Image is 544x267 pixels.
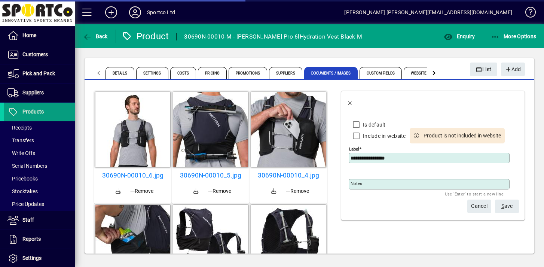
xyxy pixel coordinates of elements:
[4,198,75,210] a: Price Updates
[7,137,34,143] span: Transfers
[520,1,535,26] a: Knowledge Base
[501,63,525,76] button: Add
[501,200,513,212] span: ave
[208,187,231,195] span: Remove
[265,182,283,200] a: Download
[175,172,247,179] a: 30690N-00010_5.jpg
[360,67,401,79] span: Custom Fields
[4,84,75,102] a: Suppliers
[22,217,34,223] span: Staff
[122,30,169,42] div: Product
[283,184,312,198] button: Remove
[75,30,116,43] app-page-header-button: Back
[471,200,488,212] span: Cancel
[136,67,168,79] span: Settings
[269,67,302,79] span: Suppliers
[505,63,521,76] span: Add
[22,109,44,115] span: Products
[476,63,492,76] span: List
[491,33,537,39] span: More Options
[198,67,227,79] span: Pricing
[404,67,434,79] span: Website
[123,6,147,19] button: Profile
[147,6,175,18] div: Sportco Ltd
[4,121,75,134] a: Receipts
[7,188,38,194] span: Stocktakes
[81,30,110,43] button: Back
[442,30,477,43] button: Enquiry
[4,64,75,83] a: Pick and Pack
[4,45,75,64] a: Customers
[351,181,362,186] mat-label: Notes
[106,67,134,79] span: Details
[344,6,512,18] div: [PERSON_NAME] [PERSON_NAME][EMAIL_ADDRESS][DOMAIN_NAME]
[130,187,153,195] span: Remove
[341,92,359,110] button: Back
[127,184,156,198] button: Remove
[4,230,75,249] a: Reports
[4,211,75,230] a: Staff
[99,6,123,19] button: Add
[7,150,35,156] span: Write Offs
[7,201,44,207] span: Price Updates
[109,182,127,200] a: Download
[229,67,267,79] span: Promotions
[22,51,48,57] span: Customers
[361,132,406,140] label: Include in website
[470,63,498,76] button: List
[22,89,44,95] span: Suppliers
[4,185,75,198] a: Stocktakes
[445,189,504,198] mat-hint: Use 'Enter' to start a new line
[184,31,362,43] div: 30690N-00010-M - [PERSON_NAME] Pro 6lHydration Vest Black M
[4,172,75,185] a: Pricebooks
[495,200,519,213] button: Save
[424,132,501,140] span: Product is not included in website
[170,67,196,79] span: Costs
[286,187,309,195] span: Remove
[205,184,234,198] button: Remove
[22,255,42,261] span: Settings
[444,33,475,39] span: Enquiry
[361,121,386,128] label: Is default
[7,125,32,131] span: Receipts
[501,203,504,209] span: S
[253,172,324,179] a: 30690N-00010_4.jpg
[7,176,38,182] span: Pricebooks
[22,70,55,76] span: Pick and Pack
[22,236,41,242] span: Reports
[4,26,75,45] a: Home
[489,30,538,43] button: More Options
[4,160,75,172] a: Serial Numbers
[22,32,36,38] span: Home
[83,33,108,39] span: Back
[467,200,491,213] button: Cancel
[4,147,75,160] a: Write Offs
[187,182,205,200] a: Download
[349,146,359,152] mat-label: Label
[97,172,169,179] a: 30690N-00010_6.jpg
[4,134,75,147] a: Transfers
[304,67,358,79] span: Documents / Images
[7,163,47,169] span: Serial Numbers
